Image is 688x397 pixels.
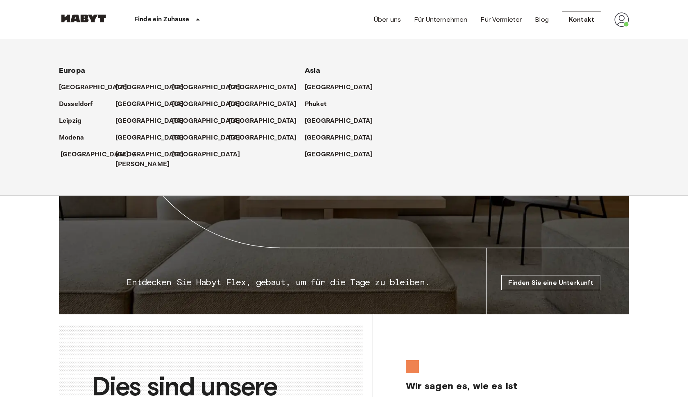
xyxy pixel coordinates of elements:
[305,99,326,109] p: Phuket
[229,83,297,92] p: [GEOGRAPHIC_DATA]
[59,66,85,75] span: Europa
[134,15,190,25] p: Finde ein Zuhause
[172,133,249,143] a: [GEOGRAPHIC_DATA]
[229,99,305,109] a: [GEOGRAPHIC_DATA]
[59,133,84,143] p: Modena
[172,99,249,109] a: [GEOGRAPHIC_DATA]
[229,83,305,92] a: [GEOGRAPHIC_DATA]
[172,150,240,160] p: [GEOGRAPHIC_DATA]
[115,83,184,92] p: [GEOGRAPHIC_DATA]
[172,116,249,126] a: [GEOGRAPHIC_DATA]
[61,150,137,160] a: [GEOGRAPHIC_DATA]
[172,116,240,126] p: [GEOGRAPHIC_DATA]
[59,83,136,92] a: [GEOGRAPHIC_DATA]
[501,275,601,290] a: Finden Sie eine Unterkunft
[229,133,297,143] p: [GEOGRAPHIC_DATA]
[305,83,381,92] a: [GEOGRAPHIC_DATA]
[229,116,297,126] p: [GEOGRAPHIC_DATA]
[305,150,381,160] a: [GEOGRAPHIC_DATA]
[305,133,381,143] a: [GEOGRAPHIC_DATA]
[305,66,321,75] span: Asia
[172,83,249,92] a: [GEOGRAPHIC_DATA]
[59,99,93,109] p: Dusseldorf
[115,116,192,126] a: [GEOGRAPHIC_DATA]
[305,116,381,126] a: [GEOGRAPHIC_DATA]
[305,133,373,143] p: [GEOGRAPHIC_DATA]
[115,83,192,92] a: [GEOGRAPHIC_DATA]
[59,83,127,92] p: [GEOGRAPHIC_DATA]
[480,15,522,25] a: Für Vermieter
[305,99,335,109] a: Phuket
[614,12,629,27] img: avatar
[115,150,192,169] a: [GEOGRAPHIC_DATA][PERSON_NAME]
[115,99,192,109] a: [GEOGRAPHIC_DATA]
[229,116,305,126] a: [GEOGRAPHIC_DATA]
[229,133,305,143] a: [GEOGRAPHIC_DATA]
[374,15,401,25] a: Über uns
[172,83,240,92] p: [GEOGRAPHIC_DATA]
[172,150,249,160] a: [GEOGRAPHIC_DATA]
[406,380,597,392] span: Wir sagen es, wie es ist
[172,133,240,143] p: [GEOGRAPHIC_DATA]
[59,116,90,126] a: Leipzig
[59,99,101,109] a: Dusseldorf
[115,133,184,143] p: [GEOGRAPHIC_DATA]
[562,11,601,28] a: Kontakt
[535,15,549,25] a: Blog
[59,133,92,143] a: Modena
[115,99,184,109] p: [GEOGRAPHIC_DATA]
[229,99,297,109] p: [GEOGRAPHIC_DATA]
[115,116,184,126] p: [GEOGRAPHIC_DATA]
[305,150,373,160] p: [GEOGRAPHIC_DATA]
[59,116,81,126] p: Leipzig
[305,116,373,126] p: [GEOGRAPHIC_DATA]
[59,14,108,23] img: Habyt
[305,83,373,92] p: [GEOGRAPHIC_DATA]
[414,15,467,25] a: Für Unternehmen
[61,150,129,160] p: [GEOGRAPHIC_DATA]
[172,99,240,109] p: [GEOGRAPHIC_DATA]
[115,133,192,143] a: [GEOGRAPHIC_DATA]
[115,150,184,169] p: [GEOGRAPHIC_DATA][PERSON_NAME]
